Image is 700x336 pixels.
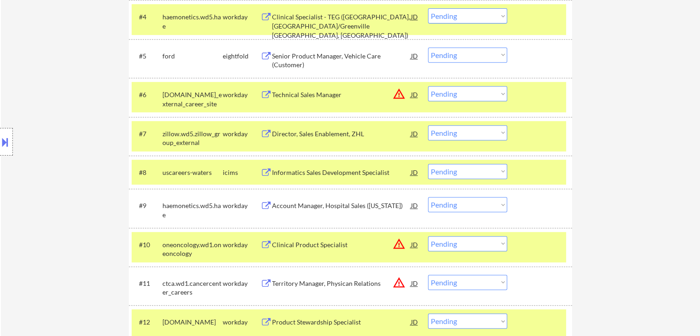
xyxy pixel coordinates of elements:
[162,168,223,177] div: uscareers-waters
[162,129,223,147] div: zillow.wd5.zillow_group_external
[223,12,260,22] div: workday
[162,279,223,297] div: ctca.wd1.cancercenter_careers
[272,279,411,288] div: Territory Manager, Physican Relations
[139,279,155,288] div: #11
[410,47,419,64] div: JD
[162,240,223,258] div: oneoncology.wd1.oneoncology
[272,201,411,210] div: Account Manager, Hospital Sales ([US_STATE])
[410,86,419,103] div: JD
[139,52,155,61] div: #5
[410,8,419,25] div: JD
[162,52,223,61] div: ford
[162,318,223,327] div: [DOMAIN_NAME]
[272,240,411,249] div: Clinical Product Specialist
[410,275,419,291] div: JD
[393,87,405,100] button: warning_amber
[410,236,419,253] div: JD
[223,279,260,288] div: workday
[162,90,223,108] div: [DOMAIN_NAME]_external_career_site
[223,168,260,177] div: icims
[272,90,411,99] div: Technical Sales Manager
[272,318,411,327] div: Product Stewardship Specialist
[410,125,419,142] div: JD
[223,240,260,249] div: workday
[272,168,411,177] div: Informatics Sales Development Specialist
[139,12,155,22] div: #4
[410,313,419,330] div: JD
[223,318,260,327] div: workday
[223,201,260,210] div: workday
[272,12,411,40] div: Clinical Specialist - TEG ([GEOGRAPHIC_DATA], [GEOGRAPHIC_DATA]/Greenville [GEOGRAPHIC_DATA], [GE...
[393,276,405,289] button: warning_amber
[139,318,155,327] div: #12
[410,197,419,214] div: JD
[223,129,260,139] div: workday
[223,52,260,61] div: eightfold
[410,164,419,180] div: JD
[272,129,411,139] div: Director, Sales Enablement, ZHL
[139,240,155,249] div: #10
[223,90,260,99] div: workday
[272,52,411,70] div: Senior Product Manager, Vehicle Care (Customer)
[162,201,223,219] div: haemonetics.wd5.hae
[162,12,223,30] div: haemonetics.wd5.hae
[393,238,405,250] button: warning_amber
